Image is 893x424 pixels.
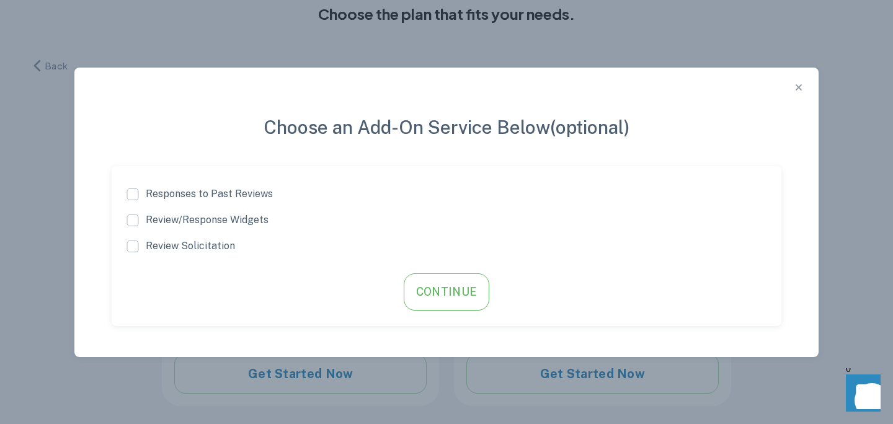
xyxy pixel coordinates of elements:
button: Continue [404,273,489,311]
iframe: Front Chat [834,368,887,422]
span: Responses to Past Reviews [146,187,273,201]
span: Review Solicitation [146,239,235,254]
div: Choose an Add-On Service Below (optional) [97,99,781,141]
span: Review/Response Widgets [146,213,269,227]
